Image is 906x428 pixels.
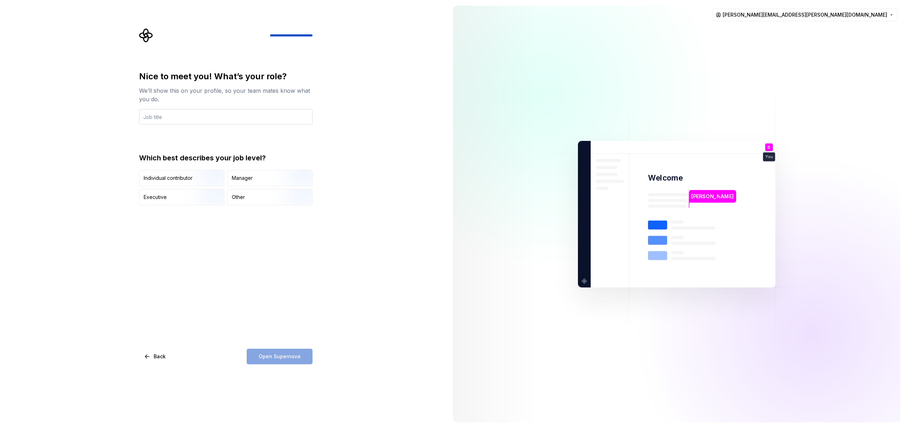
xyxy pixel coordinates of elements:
[648,173,683,183] p: Welcome
[765,155,773,159] p: You
[144,194,167,201] div: Executive
[139,28,153,42] svg: Supernova Logo
[154,353,166,360] span: Back
[712,8,898,21] button: [PERSON_NAME][EMAIL_ADDRESS][PERSON_NAME][DOMAIN_NAME]
[144,175,193,182] div: Individual contributor
[768,145,770,149] p: D
[139,71,312,82] div: Nice to meet you! What’s your role?
[691,192,734,200] p: [PERSON_NAME]
[139,109,312,125] input: Job title
[139,349,172,364] button: Back
[139,153,312,163] div: Which best describes your job level?
[139,86,312,103] div: We’ll show this on your profile, so your team mates know what you do.
[232,175,253,182] div: Manager
[232,194,245,201] div: Other
[723,11,887,18] span: [PERSON_NAME][EMAIL_ADDRESS][PERSON_NAME][DOMAIN_NAME]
